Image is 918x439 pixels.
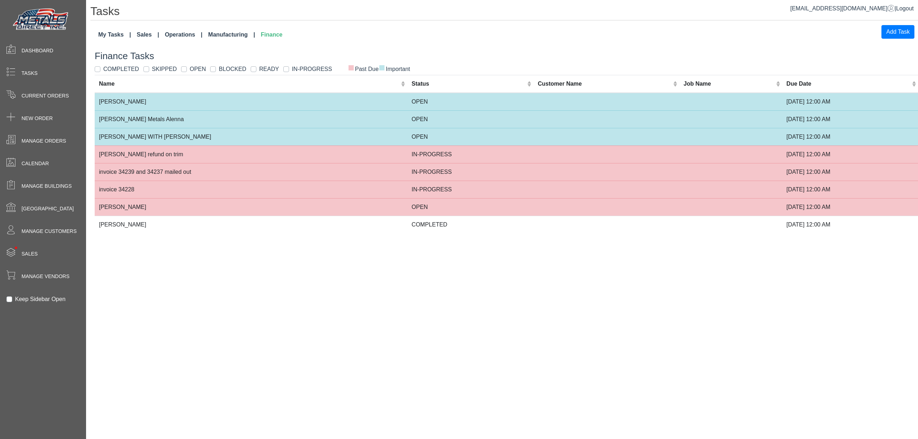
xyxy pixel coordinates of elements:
[11,6,72,33] img: Metals Direct Inc Logo
[782,198,918,216] td: [DATE] 12:00 AM
[407,216,534,233] td: COMPLETED
[190,65,206,73] label: OPEN
[95,145,407,163] td: [PERSON_NAME] refund on trim
[22,182,72,190] span: Manage Buildings
[407,198,534,216] td: OPEN
[786,80,910,88] div: Due Date
[95,93,407,111] td: [PERSON_NAME]
[782,181,918,198] td: [DATE] 12:00 AM
[7,236,25,259] span: •
[782,93,918,111] td: [DATE] 12:00 AM
[134,28,162,42] a: Sales
[22,273,70,280] span: Manage Vendors
[407,128,534,145] td: OPEN
[152,65,177,73] label: SKIPPED
[22,47,53,54] span: Dashboard
[782,145,918,163] td: [DATE] 12:00 AM
[22,250,38,258] span: Sales
[162,28,205,42] a: Operations
[95,216,407,233] td: [PERSON_NAME]
[782,163,918,181] td: [DATE] 12:00 AM
[790,5,895,11] a: [EMAIL_ADDRESS][DOMAIN_NAME]
[95,198,407,216] td: [PERSON_NAME]
[258,28,285,42] a: Finance
[259,65,279,73] label: READY
[95,51,918,62] h3: Finance Tasks
[407,145,534,163] td: IN-PROGRESS
[219,65,246,73] label: BLOCKED
[95,128,407,145] td: [PERSON_NAME] WITH [PERSON_NAME]
[99,80,399,88] div: Name
[22,92,69,100] span: Current Orders
[379,66,410,72] span: Important
[881,25,914,39] button: Add Task
[22,115,53,122] span: New Order
[90,4,918,20] h1: Tasks
[348,66,379,72] span: Past Due
[407,163,534,181] td: IN-PROGRESS
[407,93,534,111] td: OPEN
[412,80,526,88] div: Status
[95,28,134,42] a: My Tasks
[22,137,66,145] span: Manage Orders
[538,80,671,88] div: Customer Name
[407,181,534,198] td: IN-PROGRESS
[896,5,914,11] span: Logout
[15,295,66,304] label: Keep Sidebar Open
[292,65,332,73] label: IN-PROGRESS
[782,110,918,128] td: [DATE] 12:00 AM
[782,128,918,145] td: [DATE] 12:00 AM
[22,160,49,167] span: Calendar
[782,216,918,233] td: [DATE] 12:00 AM
[407,110,534,128] td: OPEN
[205,28,258,42] a: Manufacturing
[379,65,385,70] span: ■
[348,65,354,70] span: ■
[22,205,74,213] span: [GEOGRAPHIC_DATA]
[683,80,774,88] div: Job Name
[22,70,38,77] span: Tasks
[790,4,914,13] div: |
[22,228,77,235] span: Manage Customers
[103,65,139,73] label: COMPLETED
[95,110,407,128] td: [PERSON_NAME] Metals Alenna
[95,163,407,181] td: invoice 34239 and 34237 mailed out
[95,181,407,198] td: invoice 34228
